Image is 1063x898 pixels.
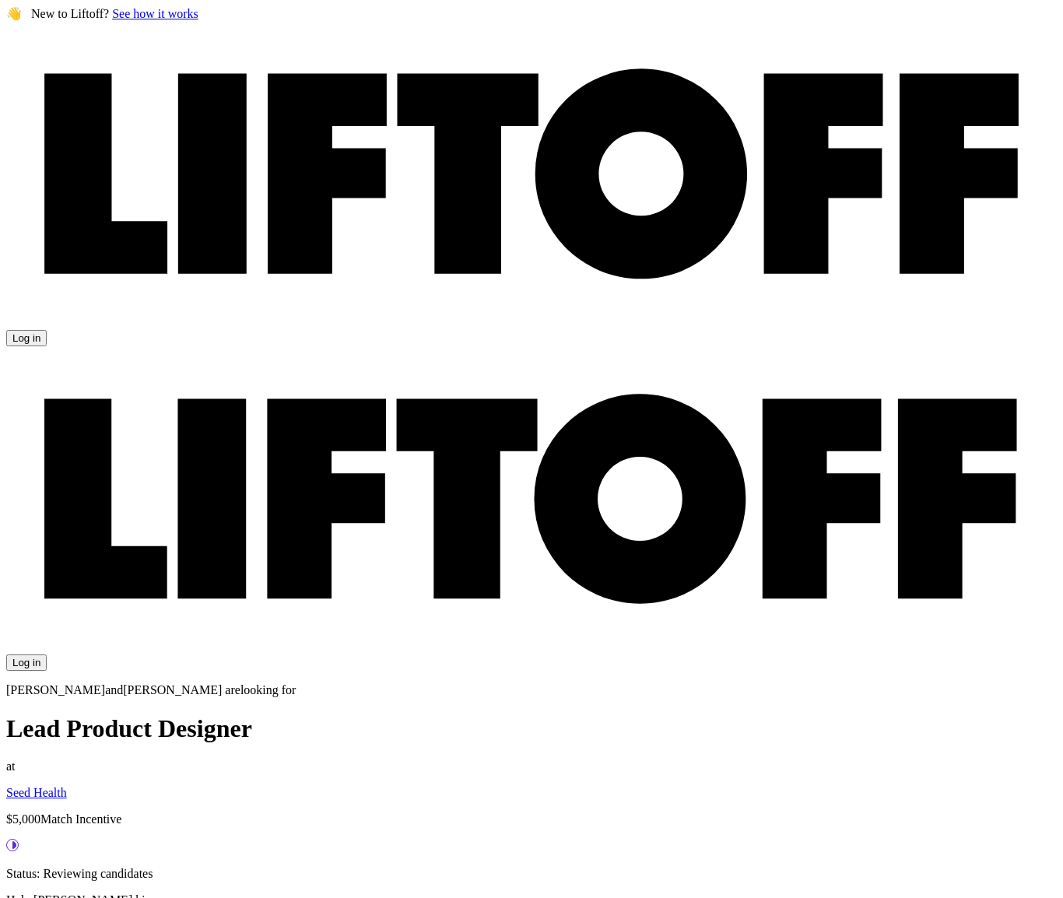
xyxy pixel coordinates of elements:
span: Reviewing candidates [44,867,153,880]
p: Status: [6,867,1057,881]
button: Log in [6,330,47,346]
span: [PERSON_NAME] [6,683,105,696]
span: 👋 New to Liftoff? [6,7,198,20]
p: at [6,759,1057,773]
a: Seed Health [6,786,67,799]
p: are looking for [6,683,1057,697]
h1: Lead Product Designer [6,714,1057,743]
span: [PERSON_NAME] [123,683,222,696]
a: See how it works [112,7,198,20]
p: $5,000 Match Incentive [6,812,1057,826]
button: Log in [6,654,47,671]
span: and [105,683,222,696]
